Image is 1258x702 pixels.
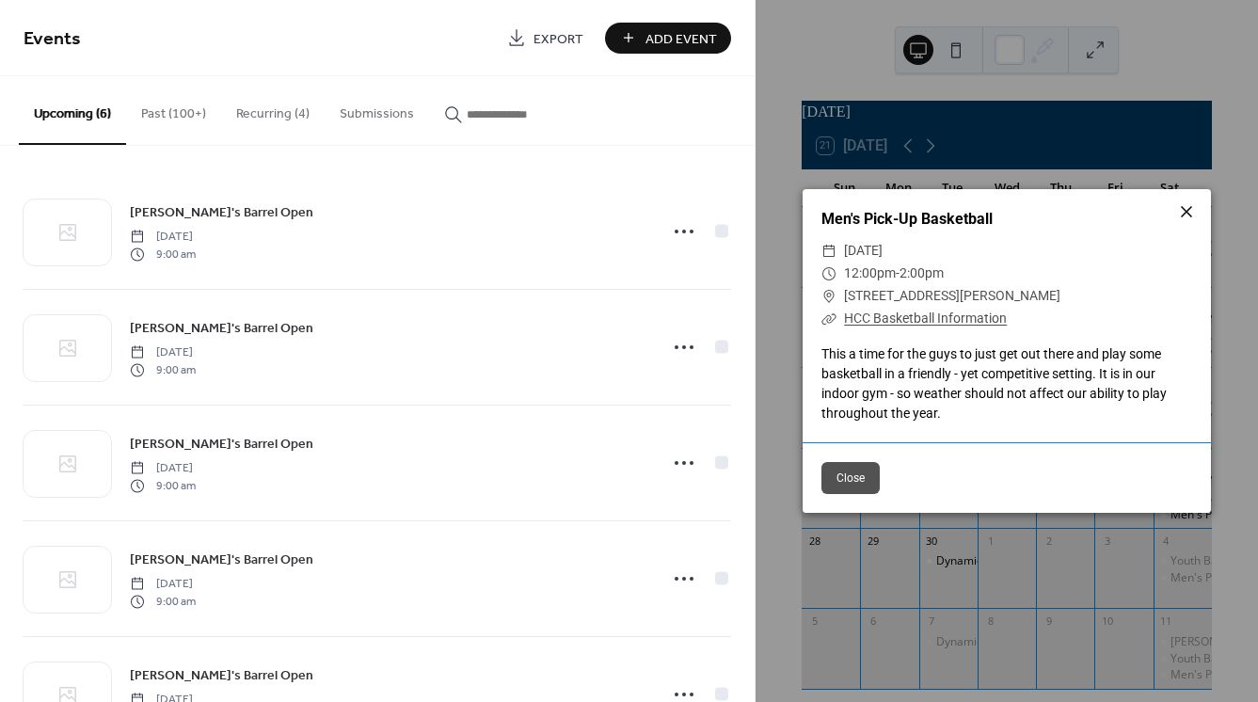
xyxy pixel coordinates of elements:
span: 12:00pm [844,265,896,280]
a: [PERSON_NAME]'s Barrel Open [130,317,313,339]
span: 9:00 am [130,246,196,263]
a: Export [493,23,597,54]
span: - [896,265,900,280]
div: This a time for the guys to just get out there and play some basketball in a friendly - yet compe... [803,344,1211,423]
span: Add Event [645,29,717,49]
span: 9:00 am [130,593,196,610]
span: [PERSON_NAME]'s Barrel Open [130,435,313,455]
button: Submissions [325,76,429,143]
span: Export [533,29,583,49]
span: 9:00 am [130,477,196,494]
span: [PERSON_NAME]'s Barrel Open [130,550,313,570]
span: [PERSON_NAME]'s Barrel Open [130,203,313,223]
div: ​ [821,285,836,308]
button: Upcoming (6) [19,76,126,145]
div: ​ [821,308,836,330]
span: [PERSON_NAME]'s Barrel Open [130,319,313,339]
a: [PERSON_NAME]'s Barrel Open [130,433,313,455]
span: [DATE] [130,576,196,593]
a: [PERSON_NAME]'s Barrel Open [130,549,313,570]
span: 2:00pm [900,265,944,280]
span: [STREET_ADDRESS][PERSON_NAME] [844,285,1060,308]
span: [PERSON_NAME]'s Barrel Open [130,666,313,686]
div: ​ [821,240,836,263]
button: Add Event [605,23,731,54]
a: HCC Basketball Information [844,311,1007,326]
a: [PERSON_NAME]'s Barrel Open [130,664,313,686]
span: [DATE] [130,229,196,246]
div: ​ [821,263,836,285]
span: [DATE] [130,344,196,361]
a: [PERSON_NAME]'s Barrel Open [130,201,313,223]
a: Men's Pick-Up Basketball [821,210,993,228]
button: Past (100+) [126,76,221,143]
span: [DATE] [844,240,883,263]
span: [DATE] [130,460,196,477]
span: 9:00 am [130,361,196,378]
button: Close [821,462,880,494]
span: Events [24,21,81,57]
button: Recurring (4) [221,76,325,143]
